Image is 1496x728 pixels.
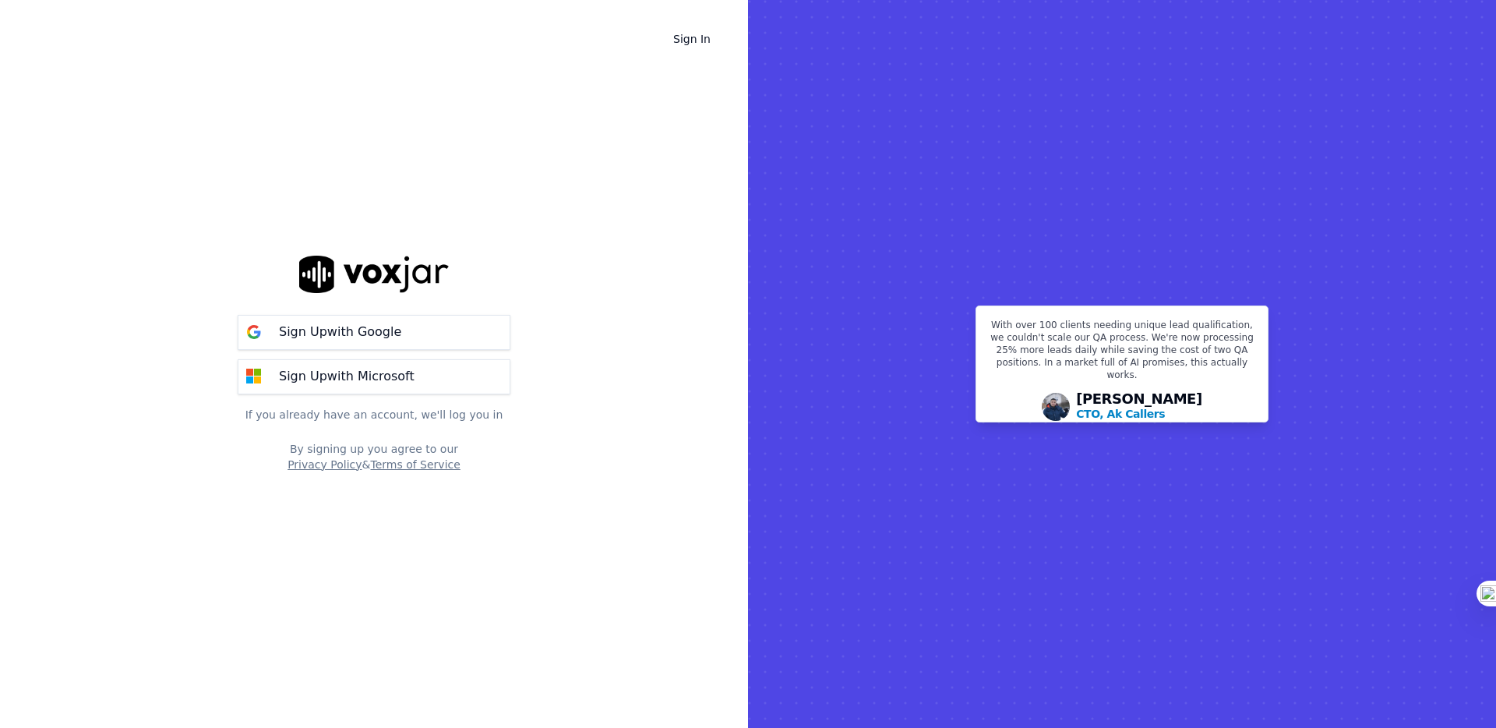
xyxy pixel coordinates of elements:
p: Sign Up with Google [279,323,401,341]
div: [PERSON_NAME] [1076,392,1202,422]
img: google Sign Up button [238,316,270,348]
button: Privacy Policy [288,457,362,472]
a: Sign In [661,25,723,53]
img: microsoft Sign Up button [238,361,270,392]
button: Sign Upwith Microsoft [238,359,510,394]
p: If you already have an account, we'll log you in [238,407,510,422]
p: CTO, Ak Callers [1076,406,1165,422]
div: By signing up you agree to our & [238,441,510,472]
button: Terms of Service [370,457,460,472]
img: logo [299,256,449,292]
img: Avatar [1042,393,1070,421]
button: Sign Upwith Google [238,315,510,350]
p: Sign Up with Microsoft [279,367,415,386]
p: With over 100 clients needing unique lead qualification, we couldn't scale our QA process. We're ... [986,319,1258,387]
